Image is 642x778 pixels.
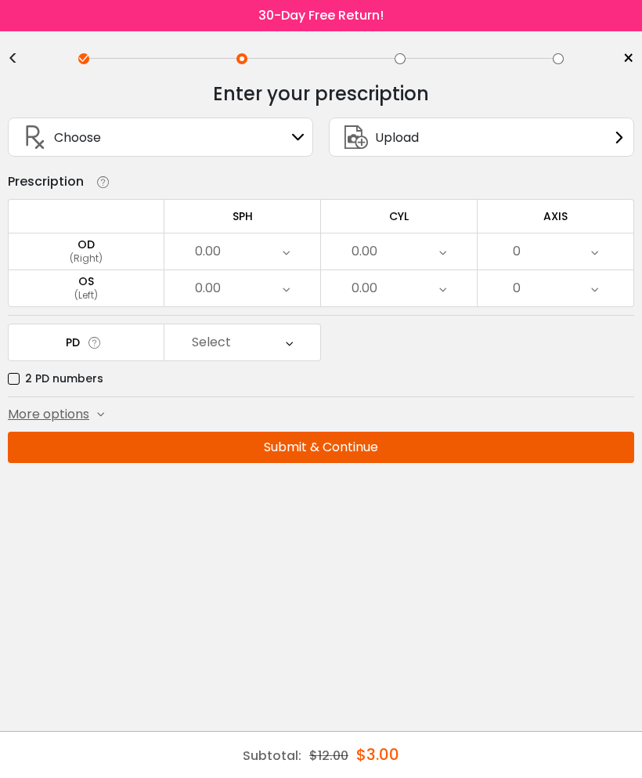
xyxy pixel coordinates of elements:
span: × [622,47,634,71]
div: 0.00 [195,273,221,304]
span: More options [8,405,89,424]
div: $3.00 [356,732,399,777]
span: Upload [375,128,419,147]
div: (Left) [9,288,164,302]
span: Choose [54,128,101,147]
div: 0.00 [352,236,377,267]
td: SPH [164,199,321,233]
div: Prescription [8,172,84,191]
div: 0.00 [352,273,377,304]
td: PD [8,324,164,361]
a: × [611,47,634,71]
div: Select [192,327,231,358]
div: 0.00 [195,236,221,267]
label: 2 PD numbers [8,369,103,389]
div: 0 [513,273,521,304]
div: 0 [513,236,521,267]
td: AXIS [478,199,634,233]
div: OD [9,237,164,251]
td: CYL [321,199,478,233]
div: (Right) [9,251,164,266]
div: OS [9,274,164,288]
button: Submit & Continue [8,432,634,463]
div: < [8,52,31,65]
div: Enter your prescription [213,78,429,110]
